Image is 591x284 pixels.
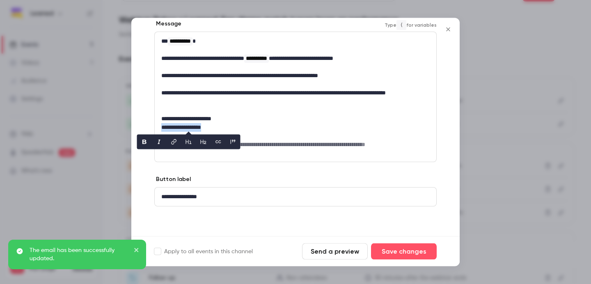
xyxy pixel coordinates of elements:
[385,20,437,30] span: Type for variables
[371,243,437,260] button: Save changes
[440,21,456,38] button: Close
[302,243,368,260] button: Send a preview
[154,20,181,28] label: Message
[396,20,406,30] code: {
[227,135,240,149] button: blockquote
[155,32,436,162] div: editor
[138,135,151,149] button: bold
[155,188,436,206] div: editor
[154,176,191,184] label: Button label
[153,135,166,149] button: italic
[30,246,128,263] p: The email has been successfully updated.
[167,135,181,149] button: link
[154,247,253,256] label: Apply to all events in this channel
[134,246,140,256] button: close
